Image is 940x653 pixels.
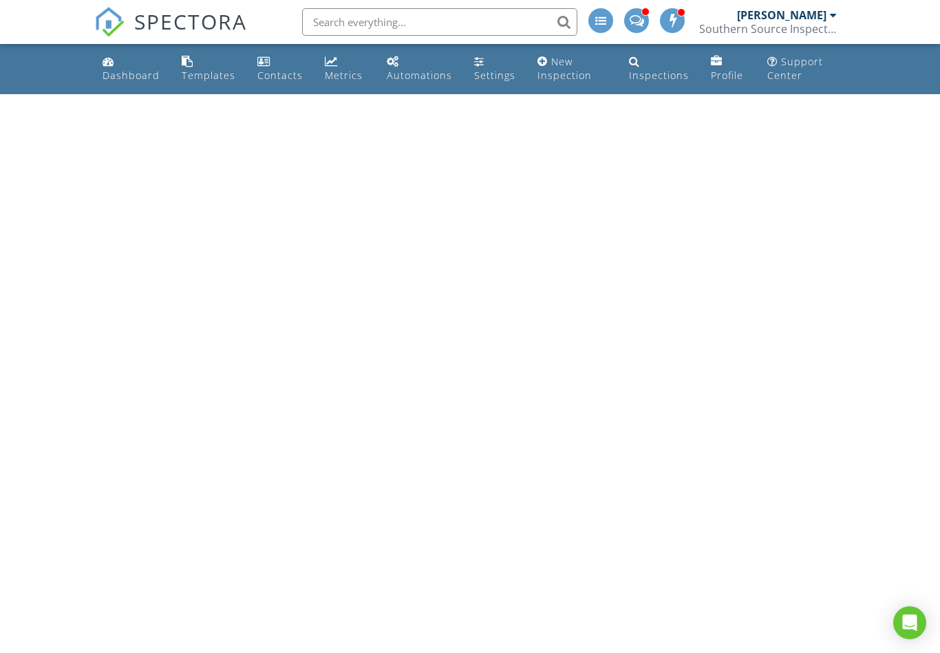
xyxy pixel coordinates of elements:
a: Automations (Advanced) [381,49,458,89]
div: Profile [711,69,743,82]
a: Contacts [252,49,308,89]
div: Templates [182,69,235,82]
a: Company Profile [705,49,751,89]
a: Settings [469,49,521,89]
div: Support Center [767,55,823,82]
div: Settings [474,69,515,82]
input: Search everything... [302,8,577,36]
div: Open Intercom Messenger [893,606,926,639]
a: Support Center [762,49,844,89]
div: Dashboard [103,69,160,82]
a: SPECTORA [94,19,247,47]
div: Inspections [629,69,689,82]
div: Contacts [257,69,303,82]
div: Metrics [325,69,363,82]
span: SPECTORA [134,7,247,36]
img: The Best Home Inspection Software - Spectora [94,7,125,37]
a: Templates [176,49,241,89]
a: Metrics [319,49,370,89]
div: Southern Source Inspections [699,22,837,36]
div: [PERSON_NAME] [737,8,826,22]
a: Dashboard [97,49,165,89]
a: New Inspection [532,49,612,89]
div: Automations [387,69,452,82]
a: Inspections [623,49,694,89]
div: New Inspection [537,55,592,82]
